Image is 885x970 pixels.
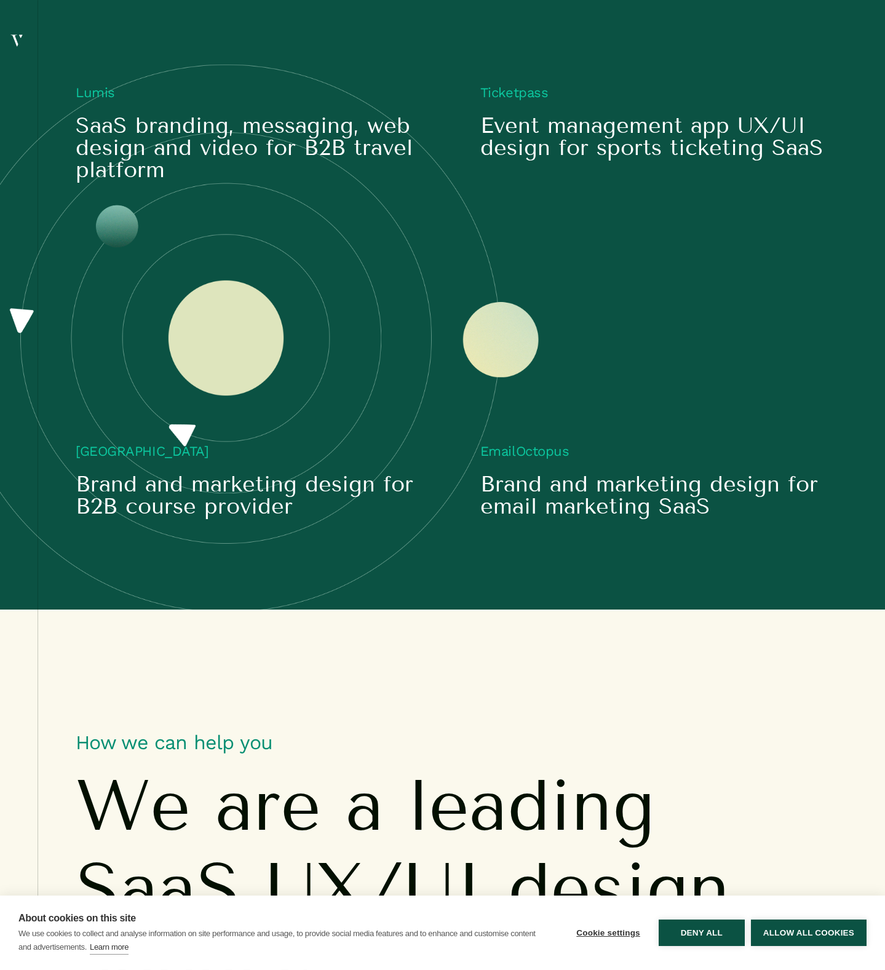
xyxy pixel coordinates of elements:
[659,920,745,946] button: Deny all
[480,473,846,517] h5: Brand and marketing design for email marketing SaaS
[508,848,730,931] span: design
[76,86,442,100] h6: Lumis
[18,929,536,952] p: We use cookies to collect and analyse information on site performance and usage, to provide socia...
[76,237,442,518] a: [GEOGRAPHIC_DATA] Brand and marketing design for B2B course provider
[480,86,846,100] h6: Ticketpass
[90,940,129,955] a: Learn more
[76,765,191,848] span: We
[18,913,136,923] strong: About cookies on this site
[76,473,442,517] h5: Brand and marketing design for B2B course provider
[215,765,321,848] span: are
[76,114,442,181] h5: SaaS branding, messaging, web design and video for B2B travel platform
[480,237,846,518] a: EmailOctopus Brand and marketing design for email marketing SaaS
[480,445,846,458] h6: EmailOctopus
[265,848,483,931] span: UX/UI
[480,114,846,159] h5: Event management app UX/UI design for sports ticketing SaaS
[76,848,240,931] span: SaaS
[751,920,867,946] button: Allow all cookies
[76,733,846,752] h3: How we can help you
[76,445,442,458] h6: [GEOGRAPHIC_DATA]
[408,765,655,848] span: leading
[564,920,653,946] button: Cookie settings
[346,765,384,848] span: a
